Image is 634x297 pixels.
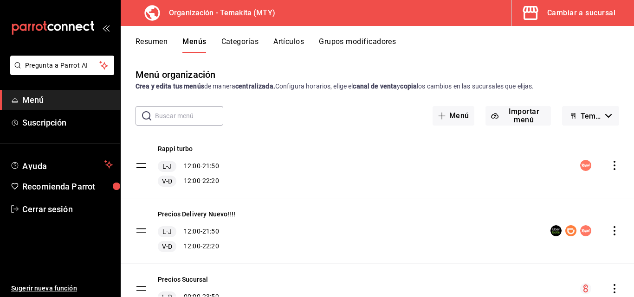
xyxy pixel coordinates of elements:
[22,203,113,215] span: Cerrar sesión
[22,180,113,193] span: Recomienda Parrot
[182,37,206,53] button: Menús
[161,162,174,171] span: L-J
[158,209,235,219] button: Precios Delivery Nuevo!!!!
[319,37,396,53] button: Grupos modificadores
[136,160,147,171] button: drag
[158,161,219,172] div: 12:00 - 21:50
[562,106,619,126] button: Temakita
[11,284,113,293] span: Sugerir nueva función
[485,106,551,126] button: Importar menú
[136,283,147,294] button: drag
[22,94,113,106] span: Menú
[353,82,397,90] strong: canal de venta
[161,227,174,236] span: L-J
[158,176,219,187] div: 12:00 - 22:20
[610,284,619,293] button: actions
[160,177,174,186] span: V-D
[158,275,208,284] button: Precios Sucursal
[136,37,168,53] button: Resumen
[158,241,235,252] div: 12:00 - 22:20
[160,242,174,251] span: V-D
[22,116,113,129] span: Suscripción
[136,82,619,91] div: de manera Configura horarios, elige el y los cambios en las sucursales que elijas.
[25,61,100,70] span: Pregunta a Parrot AI
[6,67,114,77] a: Pregunta a Parrot AI
[400,82,417,90] strong: copia
[10,56,114,75] button: Pregunta a Parrot AI
[136,82,204,90] strong: Crea y edita tus menús
[433,106,475,126] button: Menú
[547,6,615,19] div: Cambiar a sucursal
[158,144,193,153] button: Rappi turbo
[610,161,619,170] button: actions
[158,226,235,237] div: 12:00 - 21:50
[136,37,634,53] div: navigation tabs
[610,226,619,235] button: actions
[162,7,275,19] h3: Organización - Temakita (MTY)
[221,37,259,53] button: Categorías
[235,82,275,90] strong: centralizada.
[273,37,304,53] button: Artículos
[22,159,101,170] span: Ayuda
[136,68,215,82] div: Menú organización
[102,24,110,32] button: open_drawer_menu
[136,225,147,236] button: drag
[581,112,602,120] span: Temakita
[155,107,223,125] input: Buscar menú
